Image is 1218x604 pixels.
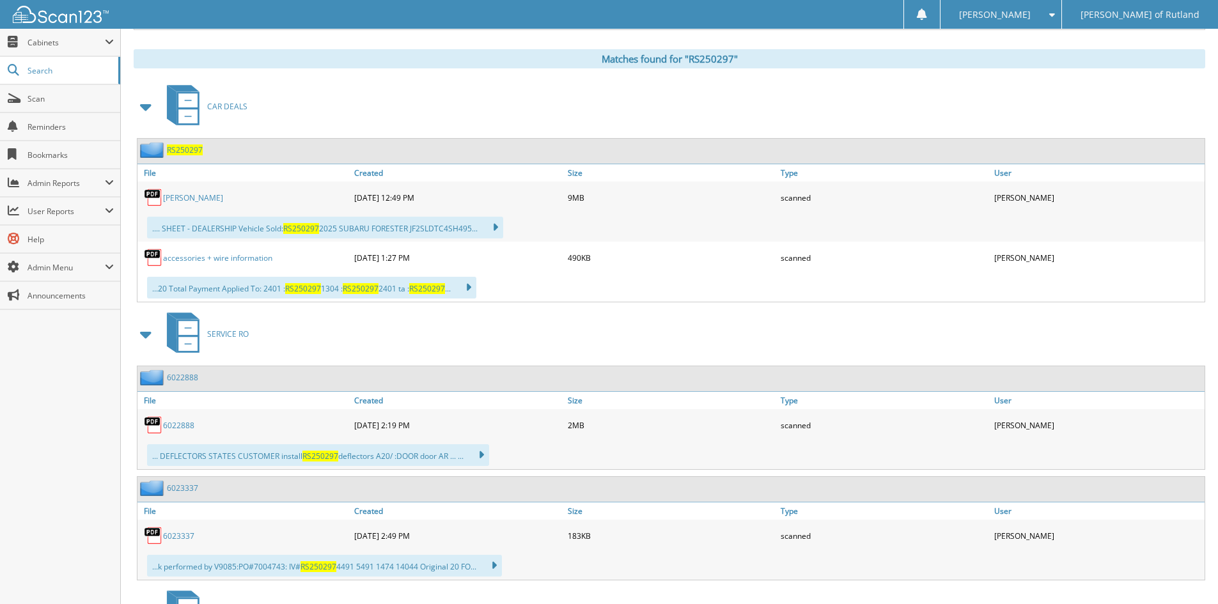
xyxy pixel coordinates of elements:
a: User [991,164,1205,182]
a: [PERSON_NAME] [163,192,223,203]
a: 6023337 [167,483,198,493]
img: scan123-logo-white.svg [13,6,109,23]
span: RS250297 [343,283,379,294]
div: [DATE] 12:49 PM [351,185,565,210]
a: Created [351,502,565,520]
span: Admin Reports [27,178,105,189]
img: folder2.png [140,480,167,496]
span: Scan [27,93,114,104]
a: Type [777,164,991,182]
div: [PERSON_NAME] [991,185,1205,210]
span: Search [27,65,112,76]
span: Reminders [27,121,114,132]
span: Announcements [27,290,114,301]
a: RS250297 [167,144,203,155]
div: [DATE] 2:49 PM [351,523,565,548]
a: 6022888 [163,420,194,431]
a: Type [777,392,991,409]
a: File [137,392,351,409]
span: RS250297 [409,283,445,294]
a: accessories + wire information [163,252,272,263]
div: 490KB [565,245,778,270]
div: [DATE] 1:27 PM [351,245,565,270]
a: Created [351,164,565,182]
span: SERVICE RO [207,329,249,339]
img: PDF.png [144,415,163,435]
a: Type [777,502,991,520]
a: User [991,392,1205,409]
span: Cabinets [27,37,105,48]
a: CAR DEALS [159,81,247,132]
span: User Reports [27,206,105,217]
div: 183KB [565,523,778,548]
span: [PERSON_NAME] [959,11,1031,19]
span: [PERSON_NAME] of Rutland [1081,11,1199,19]
a: File [137,502,351,520]
img: PDF.png [144,526,163,545]
a: User [991,502,1205,520]
span: RS250297 [302,451,338,461]
a: SERVICE RO [159,309,249,359]
img: PDF.png [144,248,163,267]
a: 6023337 [163,530,194,541]
iframe: Chat Widget [1154,543,1218,604]
div: ...k performed by V9085:PO#7004743: IV# 4491 5491 1474 14044 Original 20 FO... [147,555,502,577]
span: CAR DEALS [207,101,247,112]
span: RS250297 [285,283,321,294]
a: File [137,164,351,182]
span: Admin Menu [27,262,105,273]
div: Matches found for "RS250297" [134,49,1205,68]
div: 2MB [565,412,778,438]
div: .... SHEET - DEALERSHIP Vehicle Sold: 2025 SUBARU FORESTER JF2SLDTC4SH495... [147,217,503,238]
span: Help [27,234,114,245]
img: folder2.png [140,369,167,385]
span: RS250297 [283,223,319,234]
div: [DATE] 2:19 PM [351,412,565,438]
a: Size [565,392,778,409]
img: PDF.png [144,188,163,207]
div: ...20 Total Payment Applied To: 2401 : 1304 : 2401 ta : ... [147,277,476,298]
div: scanned [777,412,991,438]
div: scanned [777,245,991,270]
div: [PERSON_NAME] [991,523,1205,548]
div: 9MB [565,185,778,210]
span: RS250297 [301,561,336,572]
span: Bookmarks [27,150,114,160]
a: Size [565,164,778,182]
img: folder2.png [140,142,167,158]
div: [PERSON_NAME] [991,245,1205,270]
a: Created [351,392,565,409]
a: 6022888 [167,372,198,383]
div: scanned [777,523,991,548]
a: Size [565,502,778,520]
div: ... DEFLECTORS STATES CUSTOMER install deflectors A20/ :DOOR door AR ... ... [147,444,489,466]
div: scanned [777,185,991,210]
div: [PERSON_NAME] [991,412,1205,438]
